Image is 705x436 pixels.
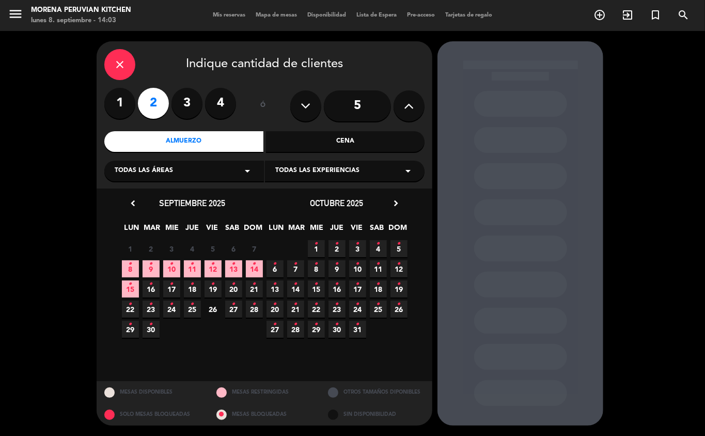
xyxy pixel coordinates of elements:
i: • [294,276,297,292]
div: MESAS DISPONIBLES [97,381,209,403]
i: • [191,256,194,272]
i: • [335,236,339,252]
label: 2 [138,88,169,119]
i: • [315,256,318,272]
div: MESAS RESTRINGIDAS [209,381,321,403]
i: • [211,256,215,272]
span: 14 [287,281,304,298]
i: • [129,316,132,333]
i: arrow_drop_down [402,165,414,177]
span: 29 [308,321,325,338]
span: MIE [308,222,325,239]
span: 21 [246,281,263,298]
span: 24 [163,301,180,318]
i: • [170,296,174,313]
span: 25 [184,301,201,318]
span: 6 [267,260,284,277]
span: 12 [205,260,222,277]
i: • [377,296,380,313]
i: • [170,256,174,272]
span: 11 [370,260,387,277]
span: 17 [163,281,180,298]
i: • [377,236,380,252]
span: Lista de Espera [351,12,402,18]
i: • [232,256,236,272]
span: Mapa de mesas [250,12,302,18]
i: • [129,296,132,313]
div: SIN DISPONIBILIDAD [320,403,432,426]
i: • [211,276,215,292]
span: 22 [308,301,325,318]
i: arrow_drop_down [241,165,254,177]
span: 20 [267,301,284,318]
span: 10 [163,260,180,277]
i: • [397,256,401,272]
i: • [335,316,339,333]
span: 11 [184,260,201,277]
span: VIE [349,222,366,239]
i: • [149,316,153,333]
label: 1 [104,88,135,119]
span: 10 [349,260,366,277]
i: turned_in_not [649,9,662,21]
i: chevron_right [390,198,401,209]
div: ó [246,88,280,124]
label: 4 [205,88,236,119]
i: • [335,276,339,292]
span: LUN [123,222,140,239]
span: 8 [308,260,325,277]
span: 1 [122,240,139,257]
button: menu [8,6,23,25]
div: SOLO MESAS BLOQUEADAS [97,403,209,426]
span: Todas las áreas [115,166,173,176]
i: • [356,316,359,333]
i: • [335,296,339,313]
span: 25 [370,301,387,318]
span: 8 [122,260,139,277]
span: Todas las experiencias [275,166,359,176]
span: 4 [370,240,387,257]
div: OTROS TAMAÑOS DIPONIBLES [320,381,432,403]
span: LUN [268,222,285,239]
i: • [129,276,132,292]
span: 3 [349,240,366,257]
i: close [114,58,126,71]
div: MESAS BLOQUEADAS [209,403,321,426]
i: • [253,256,256,272]
i: • [273,296,277,313]
i: • [315,296,318,313]
span: 13 [225,260,242,277]
i: • [397,276,401,292]
i: • [294,256,297,272]
i: • [149,296,153,313]
span: 27 [267,321,284,338]
span: JUE [328,222,346,239]
span: 26 [205,301,222,318]
span: 24 [349,301,366,318]
span: 19 [390,281,408,298]
span: 15 [308,281,325,298]
span: 17 [349,281,366,298]
div: lunes 8. septiembre - 14:03 [31,15,131,26]
i: • [377,256,380,272]
i: • [191,276,194,292]
i: • [356,256,359,272]
i: • [335,256,339,272]
span: 2 [143,240,160,257]
span: 6 [225,240,242,257]
i: • [294,316,297,333]
span: 3 [163,240,180,257]
i: • [191,296,194,313]
span: JUE [184,222,201,239]
span: 9 [328,260,346,277]
i: • [129,256,132,272]
i: • [149,276,153,292]
span: MAR [288,222,305,239]
span: 23 [143,301,160,318]
span: Mis reservas [208,12,250,18]
span: 23 [328,301,346,318]
span: SAB [369,222,386,239]
i: menu [8,6,23,22]
i: • [356,276,359,292]
span: 28 [246,301,263,318]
